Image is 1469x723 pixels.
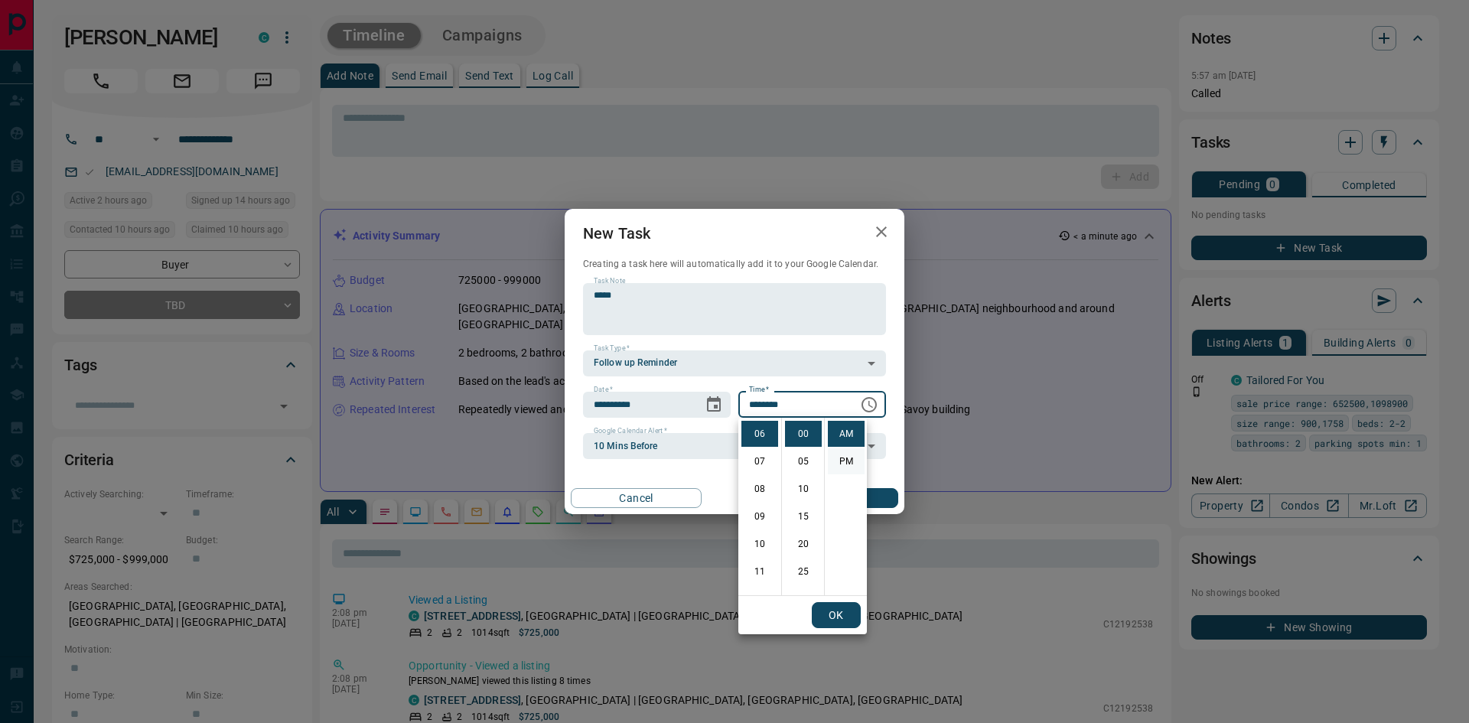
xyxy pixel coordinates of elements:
[741,421,778,447] li: 6 hours
[741,503,778,529] li: 9 hours
[785,448,822,474] li: 5 minutes
[594,385,613,395] label: Date
[824,418,867,595] ul: Select meridiem
[565,209,669,258] h2: New Task
[699,389,729,420] button: Choose date, selected date is Aug 29, 2025
[749,385,769,395] label: Time
[594,276,625,286] label: Task Note
[571,488,702,508] button: Cancel
[854,389,884,420] button: Choose time, selected time is 6:00 AM
[741,559,778,585] li: 11 hours
[785,476,822,502] li: 10 minutes
[812,602,861,628] button: OK
[828,448,865,474] li: PM
[583,258,886,271] p: Creating a task here will automatically add it to your Google Calendar.
[594,426,667,436] label: Google Calendar Alert
[785,586,822,612] li: 30 minutes
[781,418,824,595] ul: Select minutes
[741,476,778,502] li: 8 hours
[583,350,886,376] div: Follow up Reminder
[583,433,886,459] div: 10 Mins Before
[741,448,778,474] li: 7 hours
[785,559,822,585] li: 25 minutes
[738,418,781,595] ul: Select hours
[785,531,822,557] li: 20 minutes
[594,344,630,353] label: Task Type
[828,421,865,447] li: AM
[785,421,822,447] li: 0 minutes
[785,503,822,529] li: 15 minutes
[741,531,778,557] li: 10 hours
